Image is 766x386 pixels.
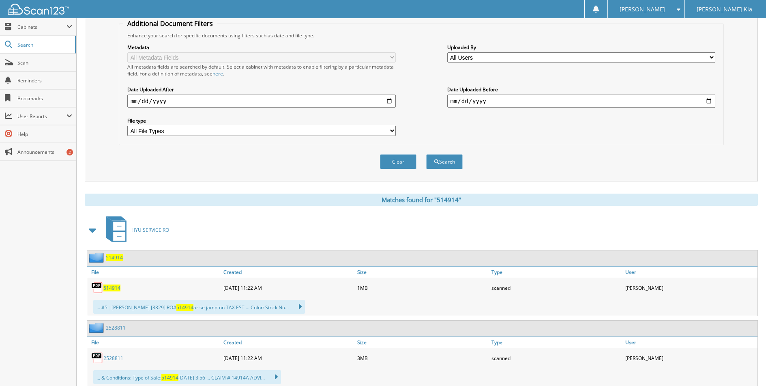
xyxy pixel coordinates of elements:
div: ... & Conditions: Type of Sale: [DATE] 3:56 ... CLAIM # 14914A ADVI... [93,370,281,384]
a: Size [355,337,489,348]
a: 2528811 [103,355,123,362]
div: scanned [489,280,624,296]
legend: Additional Document Filters [123,19,217,28]
a: here [212,70,223,77]
button: Search [426,154,463,169]
div: ... #5 |[PERSON_NAME] [3329] RO# ar se jampton TAX EST ... Color: Stock Nu... [93,300,305,314]
span: Scan [17,59,72,66]
span: Help [17,131,72,138]
button: Clear [380,154,416,169]
label: Uploaded By [447,44,716,51]
span: Bookmarks [17,95,72,102]
a: User [623,267,757,278]
div: 2 [67,149,73,155]
label: Metadata [127,44,396,51]
img: PDF.png [91,282,103,294]
span: Cabinets [17,24,67,30]
span: HYU SERVICE RO [131,226,169,233]
img: scan123-logo-white.svg [8,4,69,15]
span: User Reports [17,113,67,120]
span: [PERSON_NAME] Kia [697,7,752,12]
div: Enhance your search for specific documents using filters such as date and file type. [123,32,719,39]
a: Created [221,267,356,278]
label: File type [127,117,396,124]
span: Search [17,41,71,48]
a: Type [489,267,624,278]
label: Date Uploaded Before [447,86,716,93]
img: folder2.png [89,323,106,333]
a: 514914 [103,285,120,291]
a: 2528811 [106,324,126,331]
a: HYU SERVICE RO [101,214,169,246]
div: 1MB [355,280,489,296]
a: 514914 [106,254,123,261]
input: start [127,95,396,108]
a: Type [489,337,624,348]
a: User [623,337,757,348]
a: Created [221,337,356,348]
div: [PERSON_NAME] [623,350,757,366]
span: [PERSON_NAME] [620,7,665,12]
a: File [87,337,221,348]
div: [DATE] 11:22 AM [221,280,356,296]
div: [PERSON_NAME] [623,280,757,296]
span: Announcements [17,149,72,155]
span: 514914 [176,304,193,311]
a: File [87,267,221,278]
div: All metadata fields are searched by default. Select a cabinet with metadata to enable filtering b... [127,63,396,77]
div: Matches found for "514914" [85,194,758,206]
span: 514914 [161,374,178,381]
a: Size [355,267,489,278]
img: folder2.png [89,252,106,263]
img: PDF.png [91,352,103,364]
div: [DATE] 11:22 AM [221,350,356,366]
span: Reminders [17,77,72,84]
label: Date Uploaded After [127,86,396,93]
input: end [447,95,716,108]
div: 3MB [355,350,489,366]
div: scanned [489,350,624,366]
